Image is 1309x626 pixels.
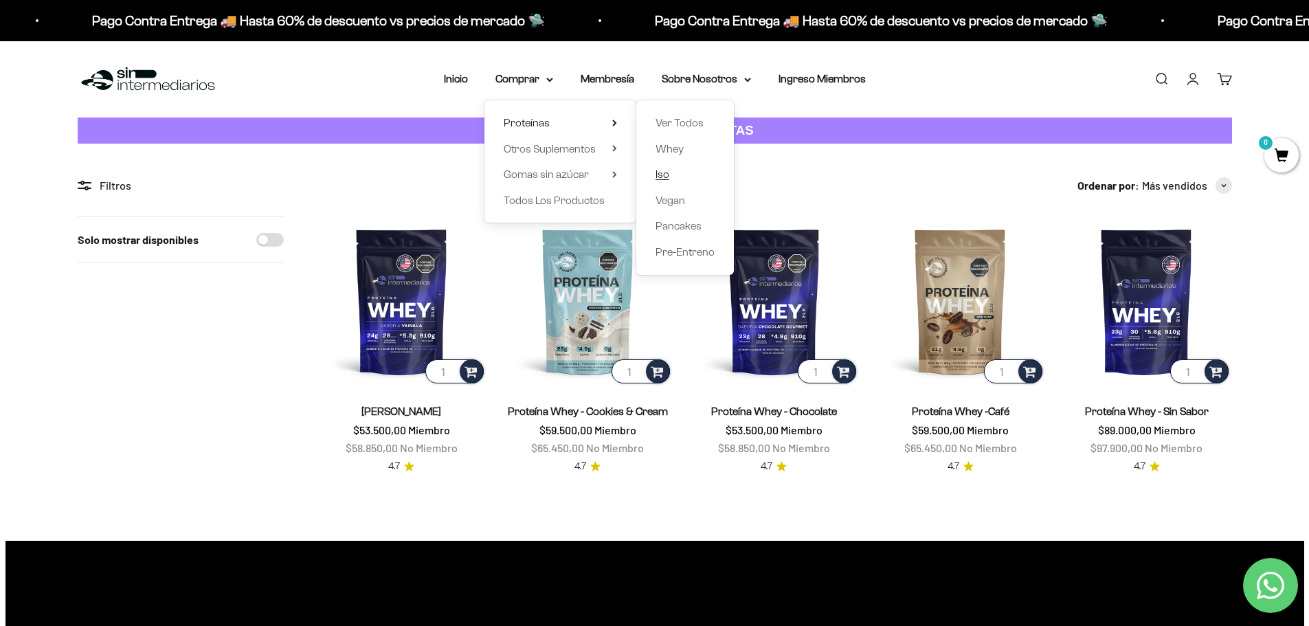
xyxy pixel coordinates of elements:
span: Miembro [408,423,450,436]
a: Whey [656,140,715,158]
span: $53.500,00 [353,423,406,436]
a: Pancakes [656,217,715,235]
span: Miembro [781,423,823,436]
summary: Gomas sin azúcar [504,166,617,183]
span: Otros Suplementos [504,143,596,155]
a: 4.74.7 de 5.0 estrellas [574,459,601,474]
span: No Miembro [772,441,830,454]
summary: Comprar [495,70,553,88]
a: 4.74.7 de 5.0 estrellas [761,459,787,474]
span: $65.450,00 [904,441,957,454]
span: No Miembro [959,441,1017,454]
p: Pago Contra Entrega 🚚 Hasta 60% de descuento vs precios de mercado 🛸 [642,10,1095,32]
span: $97.900,00 [1090,441,1143,454]
span: Miembro [1154,423,1196,436]
span: $58.850,00 [718,441,770,454]
span: 4.7 [1134,459,1145,474]
span: No Miembro [586,441,644,454]
p: Pago Contra Entrega 🚚 Hasta 60% de descuento vs precios de mercado 🛸 [80,10,533,32]
a: Iso [656,166,715,183]
span: Iso [656,168,669,180]
a: CUANTA PROTEÍNA NECESITAS [78,118,1232,144]
mark: 0 [1257,135,1274,151]
span: 4.7 [761,459,772,474]
span: $59.500,00 [539,423,592,436]
div: Filtros [78,177,284,194]
span: No Miembro [1145,441,1202,454]
span: Pancakes [656,220,702,232]
a: Membresía [581,73,634,85]
a: Proteína Whey -Café [912,405,1009,417]
span: No Miembro [400,441,458,454]
span: 4.7 [574,459,586,474]
span: Vegan [656,194,685,206]
a: Todos Los Productos [504,192,617,210]
span: 4.7 [948,459,959,474]
summary: Sobre Nosotros [662,70,751,88]
a: [PERSON_NAME] [361,405,441,417]
a: Proteína Whey - Cookies & Cream [508,405,668,417]
a: Proteína Whey - Sin Sabor [1085,405,1209,417]
label: Solo mostrar disponibles [78,231,199,249]
span: Pre-Entreno [656,246,715,258]
summary: Proteínas [504,114,617,132]
a: 4.74.7 de 5.0 estrellas [1134,459,1160,474]
span: 4.7 [388,459,400,474]
span: Gomas sin azúcar [504,168,589,180]
a: Proteína Whey - Chocolate [711,405,837,417]
a: Ingreso Miembros [779,73,866,85]
span: $89.000,00 [1098,423,1152,436]
span: Ver Todos [656,117,704,128]
span: Miembro [594,423,636,436]
span: $65.450,00 [531,441,584,454]
span: $53.500,00 [726,423,779,436]
button: Más vendidos [1142,177,1232,194]
a: Vegan [656,192,715,210]
span: Ordenar por: [1077,177,1139,194]
a: 0 [1264,149,1299,164]
summary: Otros Suplementos [504,140,617,158]
a: Pre-Entreno [656,243,715,261]
span: Todos Los Productos [504,194,605,206]
a: 4.74.7 de 5.0 estrellas [948,459,974,474]
a: 4.74.7 de 5.0 estrellas [388,459,414,474]
span: Miembro [967,423,1009,436]
span: Proteínas [504,117,550,128]
span: Whey [656,143,684,155]
span: Más vendidos [1142,177,1207,194]
a: Ver Todos [656,114,715,132]
a: Inicio [444,73,468,85]
span: $59.500,00 [912,423,965,436]
span: $58.850,00 [346,441,398,454]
